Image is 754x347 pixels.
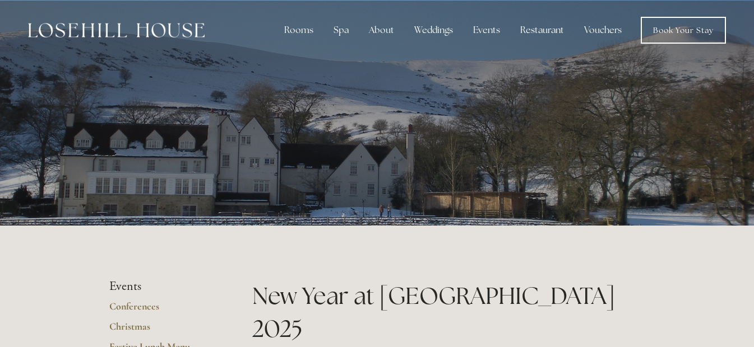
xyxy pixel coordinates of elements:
[405,19,462,41] div: Weddings
[109,279,216,294] li: Events
[511,19,573,41] div: Restaurant
[575,19,631,41] a: Vouchers
[109,320,216,340] a: Christmas
[28,23,205,37] img: Losehill House
[360,19,403,41] div: About
[641,17,726,44] a: Book Your Stay
[325,19,358,41] div: Spa
[275,19,322,41] div: Rooms
[252,279,645,345] h1: New Year at [GEOGRAPHIC_DATA] 2025
[109,300,216,320] a: Conferences
[464,19,509,41] div: Events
